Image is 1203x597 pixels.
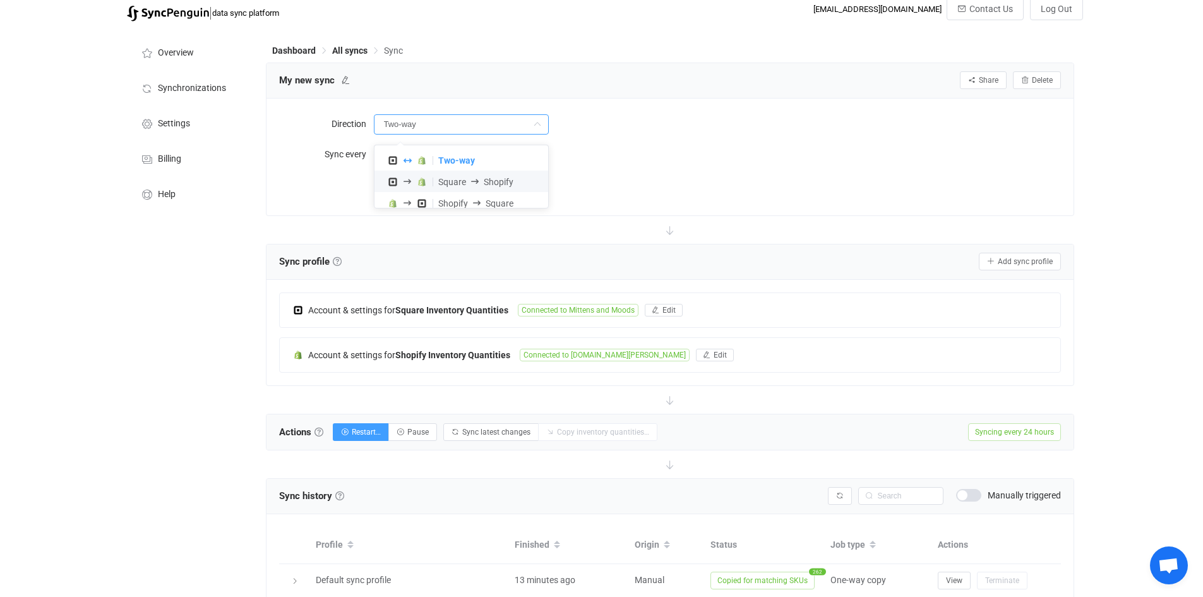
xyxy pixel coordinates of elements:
[824,534,931,556] div: Job type
[395,305,508,315] b: Square Inventory Quantities
[557,428,649,437] span: Copy inventory quantities…
[333,423,389,441] button: Restart…
[127,176,253,211] a: Help
[158,48,194,58] span: Overview
[968,423,1061,441] span: Syncing every 24 hours
[960,71,1007,89] button: Share
[279,111,374,136] label: Direction
[938,575,971,585] a: View
[977,572,1027,589] button: Terminate
[484,177,513,187] span: Shopify
[645,304,683,317] button: Edit
[127,105,253,140] a: Settings
[696,349,734,361] button: Edit
[388,423,437,441] button: Pause
[988,491,1061,500] span: Manually triggered
[628,534,704,556] div: Origin
[332,45,368,56] span: All syncs
[979,76,998,85] span: Share
[407,428,429,437] span: Pause
[279,142,374,167] label: Sync every
[979,253,1061,270] button: Add sync profile
[127,6,209,21] img: syncpenguin.svg
[538,423,657,441] button: Copy inventory quantities…
[279,423,323,442] span: Actions
[279,252,342,271] span: Sync profile
[212,8,279,18] span: data sync platform
[1013,71,1061,89] button: Delete
[279,71,335,90] span: My new sync
[662,306,676,315] span: Edit
[387,155,398,166] img: square.png
[486,198,513,208] span: Square
[416,198,428,209] img: square.png
[520,349,690,361] span: Connected to [DOMAIN_NAME][PERSON_NAME]
[387,176,398,188] img: square.png
[714,351,727,359] span: Edit
[316,575,391,585] span: Default sync profile
[443,423,539,441] button: Sync latest changes
[127,69,253,105] a: Synchronizations
[938,572,971,589] button: View
[292,305,304,316] img: square.png
[292,349,304,361] img: shopify.png
[272,46,403,55] div: Breadcrumb
[387,198,398,209] img: shopify.png
[279,490,332,502] span: Sync history
[830,575,886,585] span: One-way copy
[308,305,395,315] span: Account & settings for
[127,140,253,176] a: Billing
[395,350,510,360] b: Shopify Inventory Quantities
[127,4,279,21] a: |data sync platform
[158,119,190,129] span: Settings
[309,534,508,556] div: Profile
[858,487,943,505] input: Search
[308,350,395,360] span: Account & settings for
[704,538,824,552] div: Status
[462,428,530,437] span: Sync latest changes
[158,190,176,200] span: Help
[416,176,428,188] img: shopify.png
[809,568,826,575] span: 262
[384,45,403,56] span: Sync
[946,576,962,585] span: View
[710,572,815,589] span: Copied for matching SKUs
[158,83,226,93] span: Synchronizations
[158,154,181,164] span: Billing
[508,534,628,556] div: Finished
[352,428,381,437] span: Restart…
[969,4,1013,14] span: Contact Us
[813,4,942,14] div: [EMAIL_ADDRESS][DOMAIN_NAME]
[438,198,468,208] span: Shopify
[998,257,1053,266] span: Add sync profile
[272,45,316,56] span: Dashboard
[438,155,475,166] span: Two-way
[209,4,212,21] span: |
[1150,546,1188,584] div: Open chat
[374,114,549,135] input: Model
[931,538,1061,552] div: Actions
[127,34,253,69] a: Overview
[1032,76,1053,85] span: Delete
[416,155,428,166] img: shopify.png
[438,177,466,187] span: Square
[985,576,1019,585] span: Terminate
[518,304,638,317] span: Connected to Mittens and Moods
[515,575,575,585] span: 13 minutes ago
[1041,4,1072,14] span: Log Out
[628,573,704,588] div: Manual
